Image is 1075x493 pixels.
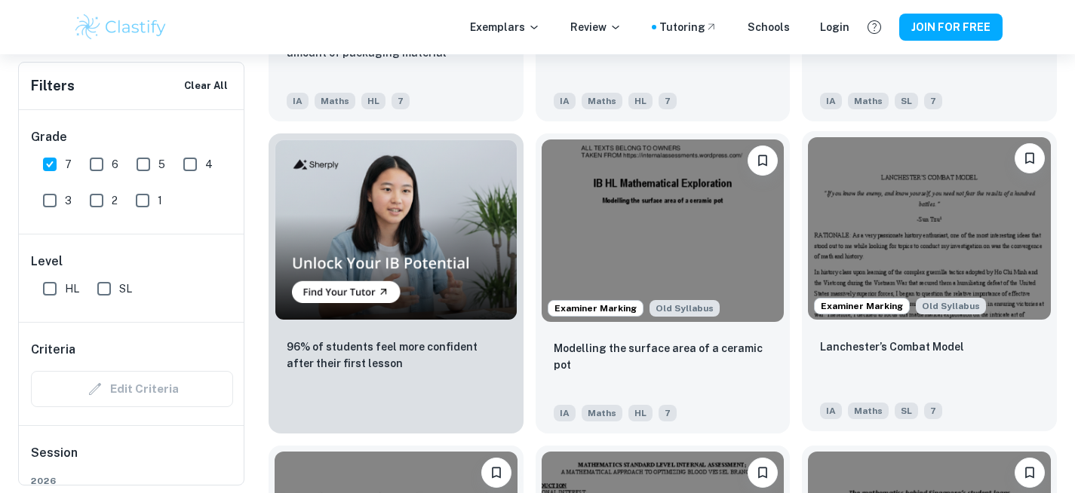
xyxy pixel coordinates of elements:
[748,458,778,488] button: Please log in to bookmark exemplars
[31,444,233,474] h6: Session
[748,19,790,35] a: Schools
[1015,458,1045,488] button: Please log in to bookmark exemplars
[287,338,505,372] p: 96% of students feel more confident after their first lesson
[287,93,309,109] span: IA
[31,253,233,271] h6: Level
[650,300,720,317] span: Old Syllabus
[158,156,165,173] span: 5
[808,137,1051,319] img: Maths IA example thumbnail: Lanchester’s Combat Model
[31,341,75,359] h6: Criteria
[554,405,576,421] span: IA
[470,19,540,35] p: Exemplars
[548,302,643,315] span: Examiner Marking
[628,405,653,421] span: HL
[554,340,772,373] p: Modelling the surface area of a ceramic pot
[554,93,576,109] span: IA
[570,19,622,35] p: Review
[31,128,233,146] h6: Grade
[895,93,918,109] span: SL
[650,300,720,317] div: Although this IA is written for the old math syllabus (last exam in November 2020), the current I...
[31,75,75,96] h6: Filters
[659,19,717,35] a: Tutoring
[659,405,677,421] span: 7
[659,93,677,109] span: 7
[916,298,986,314] div: Although this IA is written for the old math syllabus (last exam in November 2020), the current I...
[862,14,887,40] button: Help and Feedback
[73,12,169,42] img: Clastify logo
[112,192,118,209] span: 2
[924,93,942,109] span: 7
[582,93,622,109] span: Maths
[112,156,118,173] span: 6
[820,338,964,355] p: Lanchester’s Combat Model
[536,133,791,433] a: Examiner MarkingAlthough this IA is written for the old math syllabus (last exam in November 2020...
[815,299,909,313] span: Examiner Marking
[582,405,622,421] span: Maths
[269,133,524,433] a: Thumbnail96% of students feel more confident after their first lesson
[542,139,785,321] img: Maths IA example thumbnail: Modelling the surface area of a ceramic
[65,192,72,209] span: 3
[916,298,986,314] span: Old Syllabus
[899,14,1003,41] button: JOIN FOR FREE
[820,403,842,419] span: IA
[392,93,410,109] span: 7
[180,75,232,97] button: Clear All
[924,403,942,419] span: 7
[65,156,72,173] span: 7
[748,145,778,176] button: Please log in to bookmark exemplars
[628,93,653,109] span: HL
[31,474,233,488] span: 2026
[1015,143,1045,173] button: Please log in to bookmark exemplars
[895,403,918,419] span: SL
[820,93,842,109] span: IA
[31,371,233,407] div: Criteria filters are unavailable when searching by topic
[315,93,355,109] span: Maths
[481,458,511,488] button: Please log in to bookmark exemplars
[119,280,132,297] span: SL
[848,93,889,109] span: Maths
[275,139,518,320] img: Thumbnail
[158,192,162,209] span: 1
[820,19,849,35] a: Login
[802,133,1057,433] a: Examiner MarkingAlthough this IA is written for the old math syllabus (last exam in November 2020...
[65,280,79,297] span: HL
[848,403,889,419] span: Maths
[361,93,385,109] span: HL
[205,156,213,173] span: 4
